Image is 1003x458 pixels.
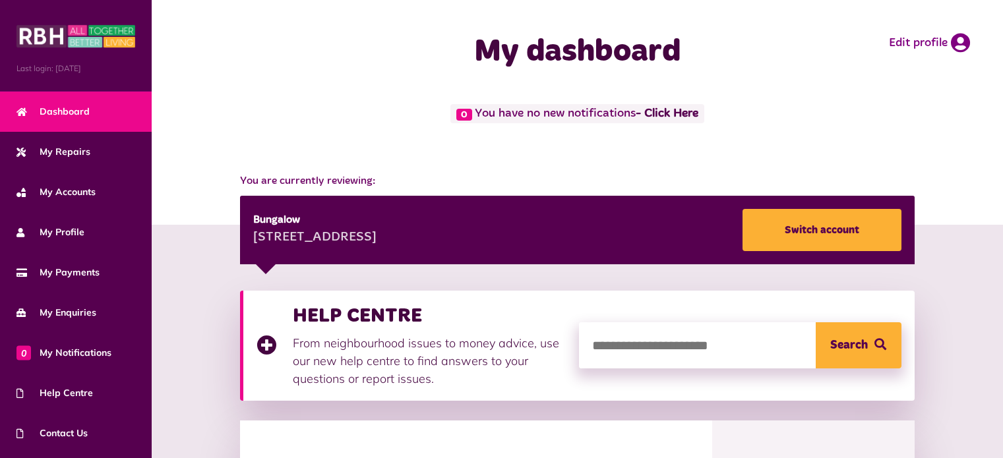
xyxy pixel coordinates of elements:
span: Last login: [DATE] [16,63,135,74]
h3: HELP CENTRE [293,304,566,328]
span: You have no new notifications [450,104,704,123]
span: My Enquiries [16,306,96,320]
span: 0 [16,345,31,360]
span: My Payments [16,266,100,279]
button: Search [816,322,901,368]
span: My Accounts [16,185,96,199]
span: My Notifications [16,346,111,360]
span: Search [830,322,868,368]
a: - Click Here [636,108,698,120]
img: MyRBH [16,23,135,49]
div: [STREET_ADDRESS] [253,228,377,248]
span: 0 [456,109,472,121]
span: My Repairs [16,145,90,159]
p: From neighbourhood issues to money advice, use our new help centre to find answers to your questi... [293,334,566,387]
span: Dashboard [16,105,90,119]
span: Contact Us [16,426,88,440]
a: Switch account [743,209,901,251]
div: Bungalow [253,212,377,228]
span: You are currently reviewing: [240,173,914,189]
span: My Profile [16,225,84,239]
h1: My dashboard [378,33,777,71]
span: Help Centre [16,386,93,400]
a: Edit profile [889,33,970,53]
